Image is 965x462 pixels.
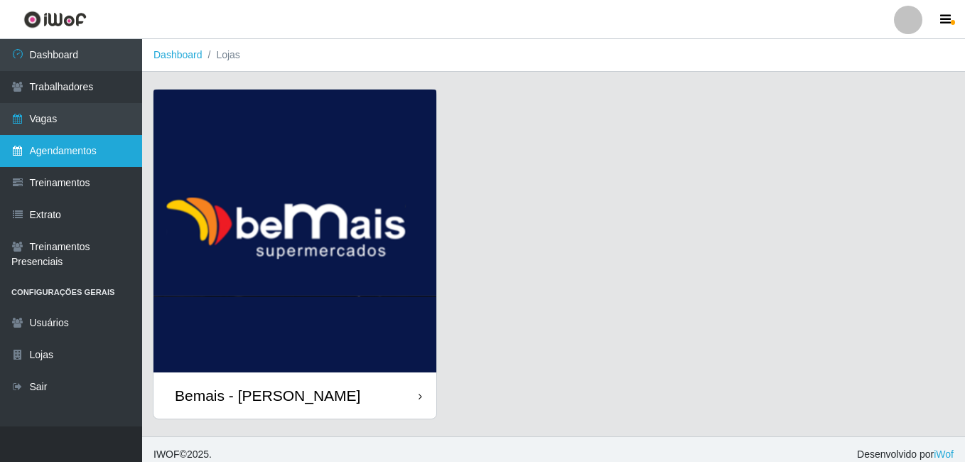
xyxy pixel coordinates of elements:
[153,448,180,460] span: IWOF
[857,447,954,462] span: Desenvolvido por
[23,11,87,28] img: CoreUI Logo
[934,448,954,460] a: iWof
[153,49,203,60] a: Dashboard
[153,90,436,419] a: Bemais - [PERSON_NAME]
[153,447,212,462] span: © 2025 .
[175,387,360,404] div: Bemais - [PERSON_NAME]
[142,39,965,72] nav: breadcrumb
[153,90,436,372] img: cardImg
[203,48,240,63] li: Lojas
